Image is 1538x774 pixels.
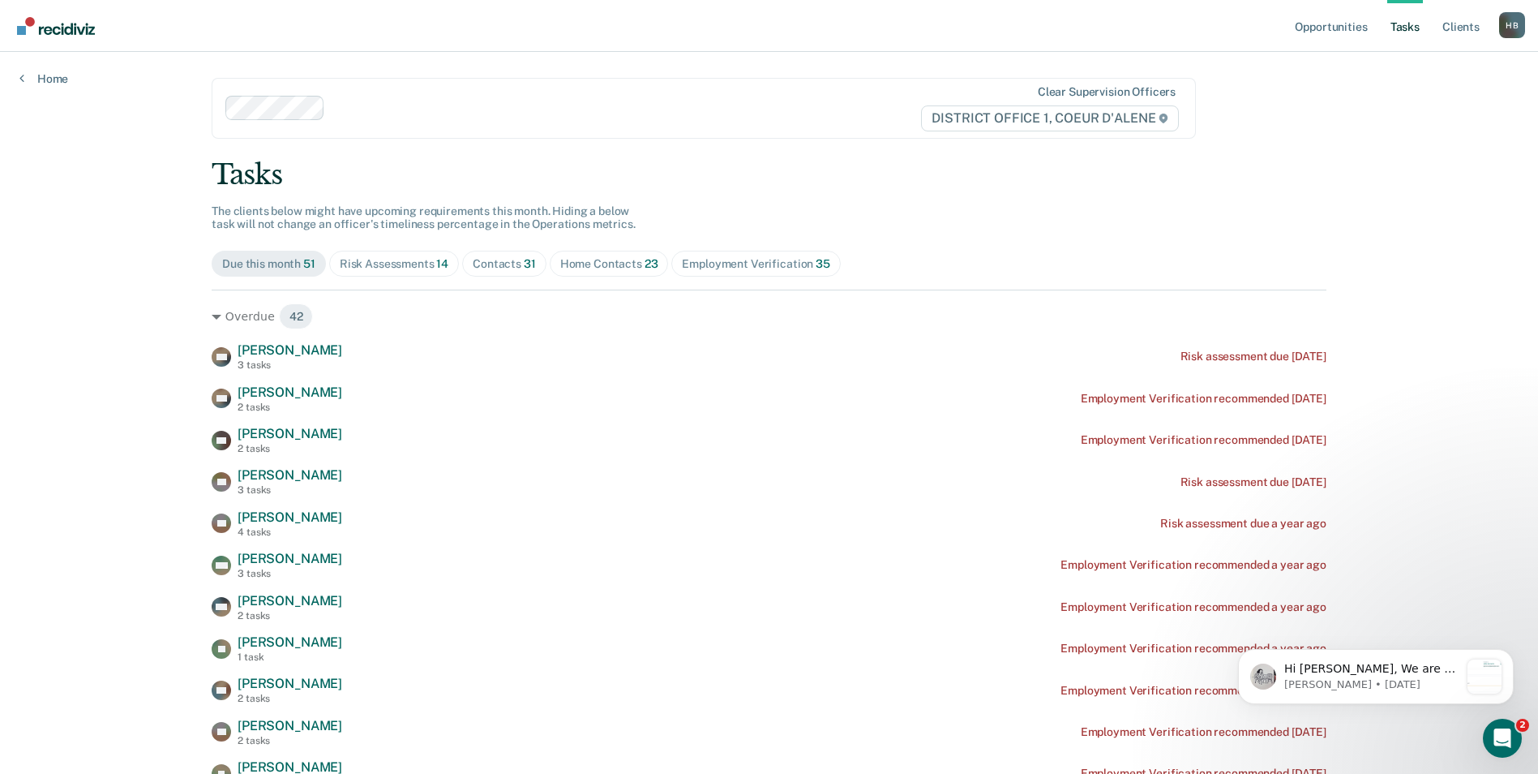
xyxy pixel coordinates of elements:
[1180,475,1326,489] div: Risk assessment due [DATE]
[238,693,342,704] div: 2 tasks
[436,257,448,270] span: 14
[238,484,342,496] div: 3 tasks
[560,257,658,271] div: Home Contacts
[279,303,314,329] span: 42
[340,257,448,271] div: Risk Assessments
[238,551,342,566] span: [PERSON_NAME]
[71,45,246,462] span: Hi [PERSON_NAME], We are so excited to announce a brand new feature: AI case note search! 📣 Findi...
[524,257,536,270] span: 31
[238,568,342,579] div: 3 tasks
[238,426,342,441] span: [PERSON_NAME]
[238,593,342,608] span: [PERSON_NAME]
[1160,517,1326,531] div: Risk assessment due a year ago
[1060,600,1326,614] div: Employment Verification recommended a year ago
[238,385,342,400] span: [PERSON_NAME]
[682,257,829,271] div: Employment Verification
[816,257,830,270] span: 35
[238,359,342,371] div: 3 tasks
[1038,85,1176,99] div: Clear supervision officers
[1060,684,1326,698] div: Employment Verification recommended a year ago
[238,651,342,663] div: 1 task
[238,527,342,538] div: 4 tasks
[1081,725,1326,739] div: Employment Verification recommended [DATE]
[238,402,342,413] div: 2 tasks
[1483,719,1522,758] iframe: Intercom live chat
[1081,433,1326,447] div: Employment Verification recommended [DATE]
[921,105,1179,131] span: DISTRICT OFFICE 1, COEUR D'ALENE
[1081,392,1326,406] div: Employment Verification recommended [DATE]
[19,71,68,86] a: Home
[1060,642,1326,656] div: Employment Verification recommended a year ago
[238,634,342,650] span: [PERSON_NAME]
[71,61,246,75] p: Message from Kim, sent 1w ago
[238,718,342,733] span: [PERSON_NAME]
[238,676,342,691] span: [PERSON_NAME]
[238,342,342,358] span: [PERSON_NAME]
[1499,12,1525,38] div: H B
[1499,12,1525,38] button: Profile dropdown button
[1180,350,1326,363] div: Risk assessment due [DATE]
[303,257,315,270] span: 51
[17,17,95,35] img: Recidiviz
[212,303,1326,329] div: Overdue 42
[473,257,536,271] div: Contacts
[1516,719,1529,732] span: 2
[238,510,342,525] span: [PERSON_NAME]
[1214,617,1538,730] iframe: Intercom notifications message
[212,204,636,231] span: The clients below might have upcoming requirements this month. Hiding a below task will not chang...
[238,735,342,746] div: 2 tasks
[238,610,342,621] div: 2 tasks
[238,467,342,483] span: [PERSON_NAME]
[645,257,658,270] span: 23
[238,443,342,454] div: 2 tasks
[222,257,315,271] div: Due this month
[1060,558,1326,572] div: Employment Verification recommended a year ago
[212,158,1326,191] div: Tasks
